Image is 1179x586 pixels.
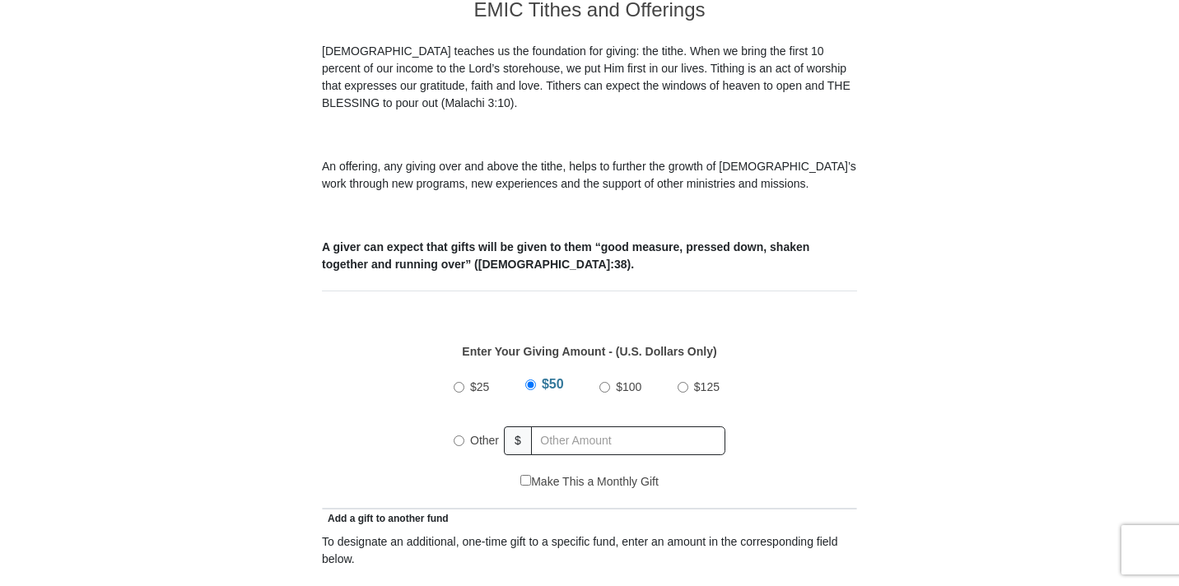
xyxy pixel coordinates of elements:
span: Other [470,434,499,447]
label: Make This a Monthly Gift [520,473,659,491]
p: [DEMOGRAPHIC_DATA] teaches us the foundation for giving: the tithe. When we bring the first 10 pe... [322,43,857,112]
p: An offering, any giving over and above the tithe, helps to further the growth of [DEMOGRAPHIC_DAT... [322,158,857,193]
input: Other Amount [531,426,725,455]
span: $25 [470,380,489,393]
div: To designate an additional, one-time gift to a specific fund, enter an amount in the correspondin... [322,533,857,568]
input: Make This a Monthly Gift [520,475,531,486]
span: $ [504,426,532,455]
b: A giver can expect that gifts will be given to them “good measure, pressed down, shaken together ... [322,240,809,271]
strong: Enter Your Giving Amount - (U.S. Dollars Only) [462,345,716,358]
span: $50 [542,377,564,391]
span: Add a gift to another fund [322,513,449,524]
span: $100 [616,380,641,393]
span: $125 [694,380,720,393]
